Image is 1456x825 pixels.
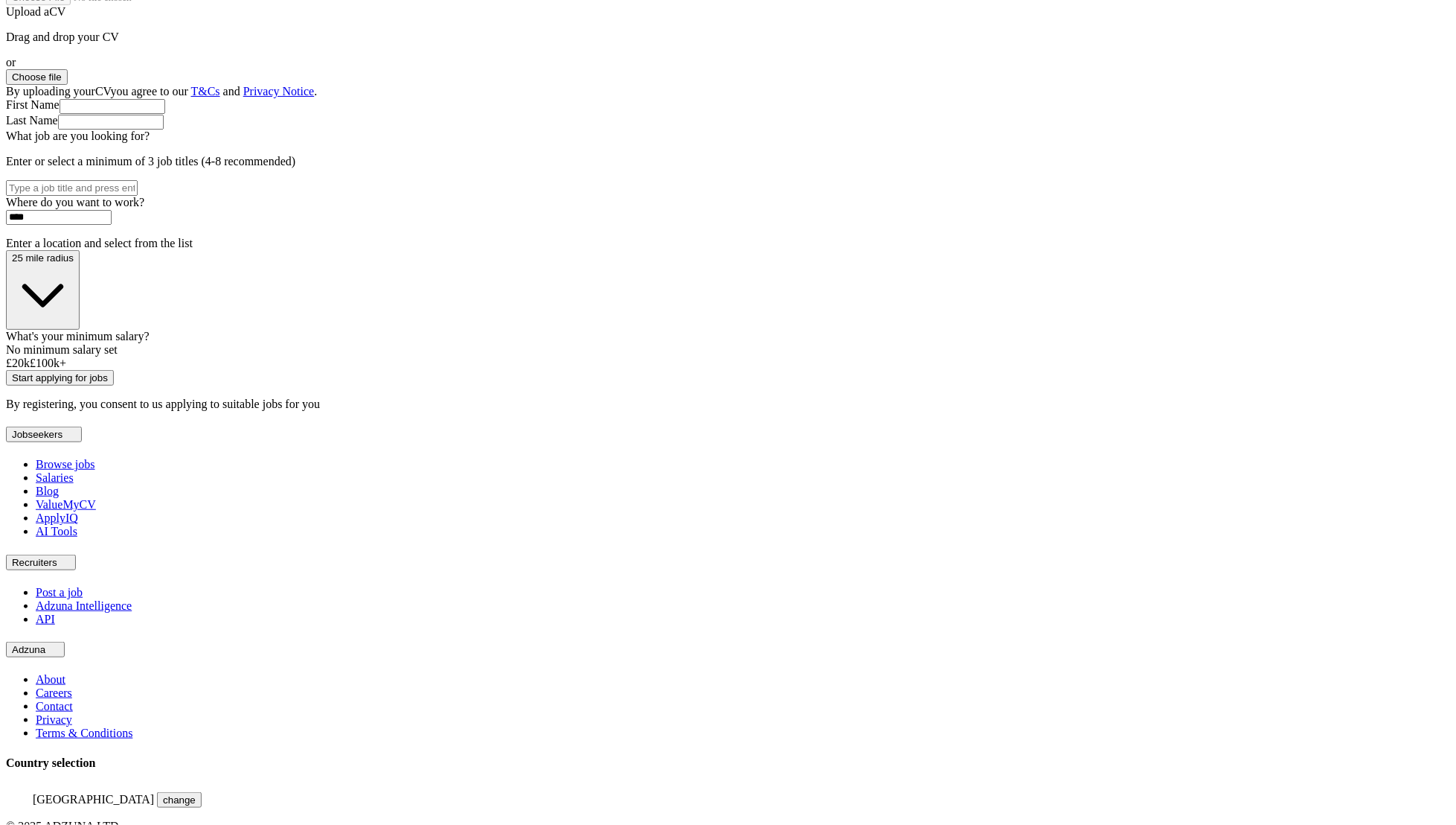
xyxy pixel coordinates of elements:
[65,431,76,438] img: toggle icon
[6,786,30,803] img: UK flag
[36,586,83,599] a: Post a job
[6,130,150,142] label: What job are you looking for?
[6,69,68,85] button: Choose file
[6,56,16,69] span: or
[30,357,66,369] span: £ 100 k+
[6,85,1450,98] div: By uploading your CV you agree to our and .
[6,31,1450,44] p: Drag and drop your CV
[6,250,80,330] button: 25 mile radius
[6,196,144,208] label: Where do you want to work?
[6,180,138,196] input: Type a job title and press enter
[6,114,58,127] label: Last Name
[243,85,315,98] a: Privacy Notice
[6,343,1450,357] div: No minimum salary set
[6,5,65,18] label: Upload a CV
[33,793,154,806] span: [GEOGRAPHIC_DATA]
[36,673,65,686] a: About
[36,485,59,497] a: Blog
[191,85,220,98] a: T&Cs
[36,512,78,524] a: ApplyIQ
[6,155,1450,168] p: Enter or select a minimum of 3 job titles (4-8 recommended)
[6,756,1450,770] h4: Country selection
[6,237,1450,250] div: Enter a location and select from the list
[12,644,45,655] span: Adzuna
[36,713,72,726] a: Privacy
[6,370,114,386] button: Start applying for jobs
[36,458,95,471] a: Browse jobs
[36,471,74,484] a: Salaries
[36,687,72,699] a: Careers
[36,599,132,612] a: Adzuna Intelligence
[6,330,150,343] label: What's your minimum salary?
[36,727,132,739] a: Terms & Conditions
[36,498,96,511] a: ValueMyCV
[12,429,62,440] span: Jobseekers
[6,98,60,111] label: First Name
[36,700,73,713] a: Contact
[12,252,74,264] span: 25 mile radius
[36,613,55,625] a: API
[12,557,57,568] span: Recruiters
[48,646,59,653] img: toggle icon
[157,792,202,808] button: change
[60,559,70,566] img: toggle icon
[6,398,1450,411] p: By registering, you consent to us applying to suitable jobs for you
[36,525,77,538] a: AI Tools
[6,357,30,369] span: £ 20 k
